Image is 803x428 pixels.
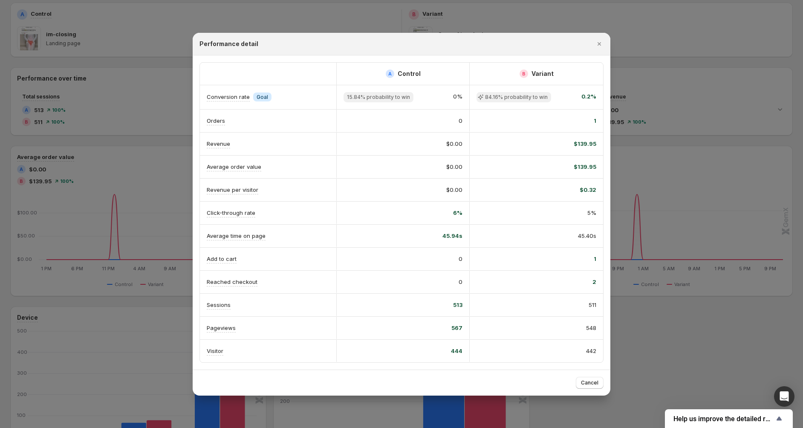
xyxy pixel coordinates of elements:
span: 0 [459,116,462,125]
p: Average time on page [207,231,266,240]
span: Cancel [581,379,598,386]
span: 0.2% [581,92,596,102]
h2: Control [398,69,421,78]
span: 6% [453,208,462,217]
button: Close [593,38,605,50]
p: Sessions [207,301,231,309]
h2: B [522,71,526,76]
span: 444 [451,347,462,355]
span: 45.94s [442,231,462,240]
span: 513 [453,301,462,309]
span: $0.00 [446,162,462,171]
p: Add to cart [207,254,237,263]
span: 567 [451,324,462,332]
span: 511 [589,301,596,309]
div: Open Intercom Messenger [774,386,794,407]
span: Goal [257,94,268,101]
span: $139.95 [574,139,596,148]
span: 0 [459,278,462,286]
span: Help us improve the detailed report for A/B campaigns [673,415,774,423]
p: Average order value [207,162,261,171]
button: Cancel [576,377,604,389]
p: Revenue per visitor [207,185,258,194]
span: $0.00 [446,139,462,148]
span: 1 [594,254,596,263]
span: 0 [459,254,462,263]
span: 45.40s [578,231,596,240]
p: Conversion rate [207,93,250,101]
span: 84.16% probability to win [485,94,548,101]
span: 0% [453,92,462,102]
p: Reached checkout [207,278,257,286]
span: $139.95 [574,162,596,171]
span: $0.32 [580,185,596,194]
p: Revenue [207,139,230,148]
p: Orders [207,116,225,125]
span: $0.00 [446,185,462,194]
h2: Performance detail [199,40,258,48]
h2: Variant [531,69,554,78]
p: Pageviews [207,324,236,332]
p: Click-through rate [207,208,255,217]
span: 2 [592,278,596,286]
span: 442 [586,347,596,355]
span: 548 [586,324,596,332]
span: 5% [587,208,596,217]
p: Visitor [207,347,223,355]
span: 1 [594,116,596,125]
h2: A [388,71,392,76]
button: Show survey - Help us improve the detailed report for A/B campaigns [673,414,784,424]
span: 15.84% probability to win [347,94,410,101]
